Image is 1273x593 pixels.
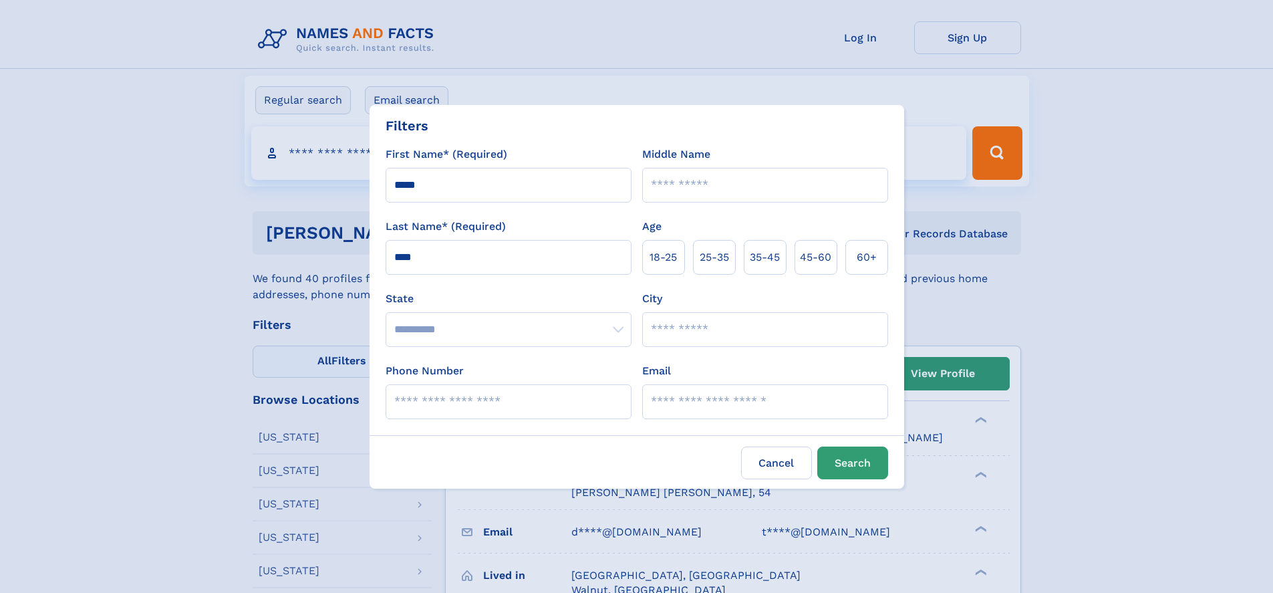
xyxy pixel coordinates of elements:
[750,249,780,265] span: 35‑45
[386,291,631,307] label: State
[700,249,729,265] span: 25‑35
[642,291,662,307] label: City
[386,146,507,162] label: First Name* (Required)
[817,447,888,479] button: Search
[857,249,877,265] span: 60+
[386,363,464,379] label: Phone Number
[642,219,662,235] label: Age
[386,116,428,136] div: Filters
[642,146,710,162] label: Middle Name
[741,447,812,479] label: Cancel
[650,249,677,265] span: 18‑25
[642,363,671,379] label: Email
[800,249,831,265] span: 45‑60
[386,219,506,235] label: Last Name* (Required)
